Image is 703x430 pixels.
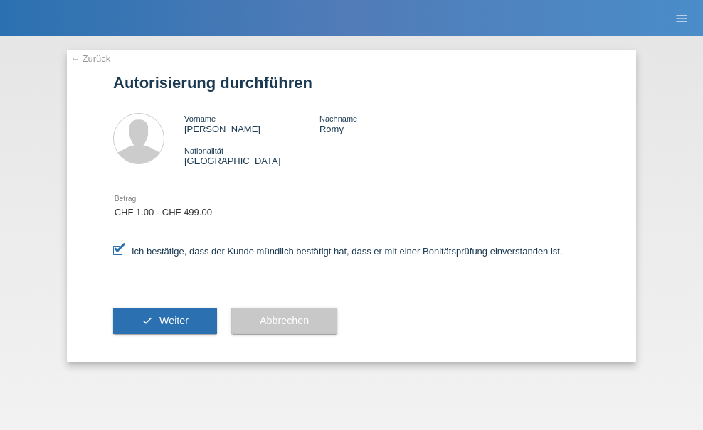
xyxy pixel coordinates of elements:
[184,145,319,166] div: [GEOGRAPHIC_DATA]
[113,308,217,335] button: check Weiter
[675,11,689,26] i: menu
[260,315,309,326] span: Abbrechen
[231,308,337,335] button: Abbrechen
[113,74,590,92] h1: Autorisierung durchführen
[184,114,216,123] span: Vorname
[142,315,153,326] i: check
[667,14,696,22] a: menu
[159,315,189,326] span: Weiter
[319,113,455,134] div: Romy
[113,246,563,257] label: Ich bestätige, dass der Kunde mündlich bestätigt hat, dass er mit einer Bonitätsprüfung einversta...
[184,113,319,134] div: [PERSON_NAME]
[70,53,110,64] a: ← Zurück
[184,146,223,155] span: Nationalität
[319,114,357,123] span: Nachname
